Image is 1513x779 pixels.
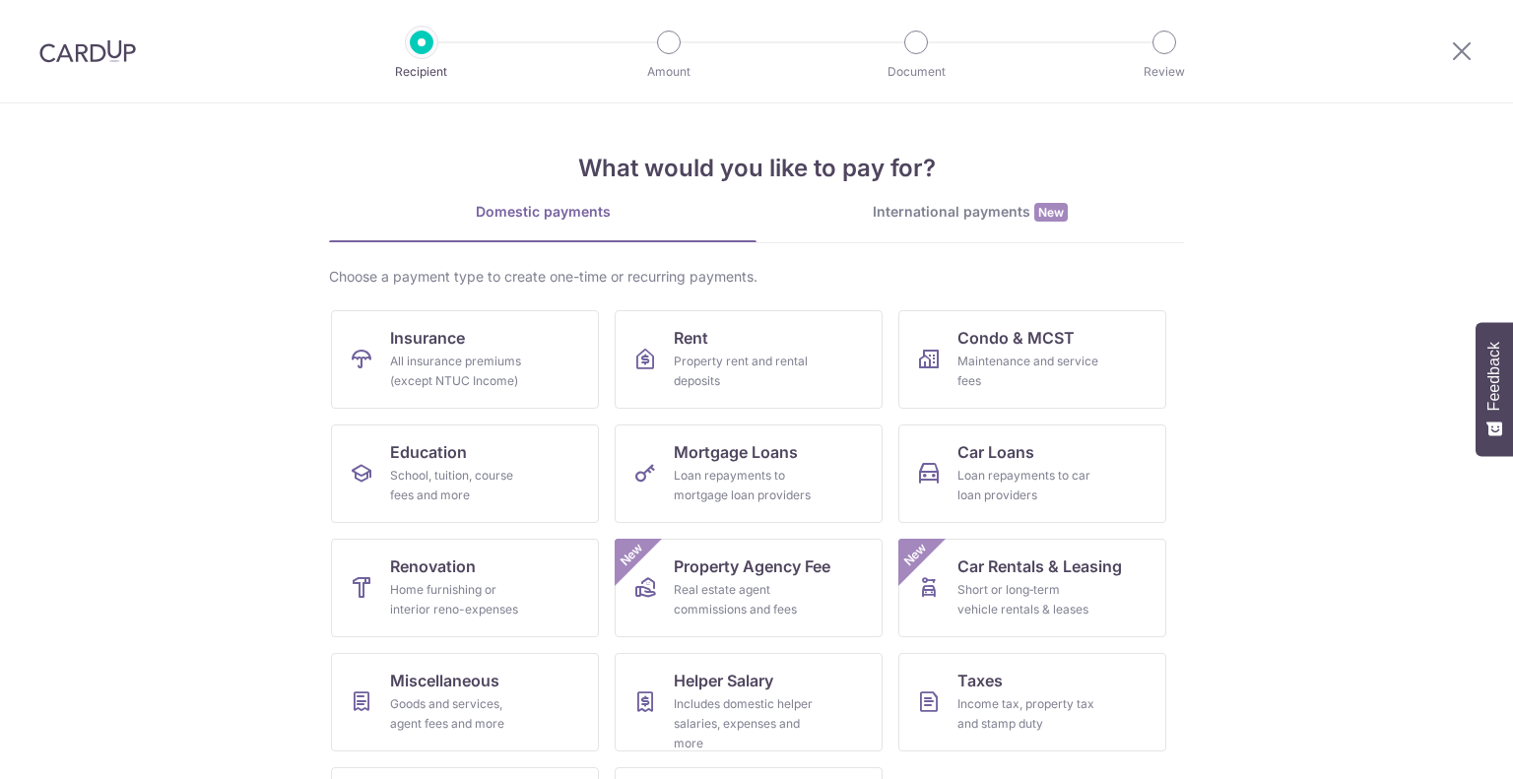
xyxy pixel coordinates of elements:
iframe: Opens a widget where you can find more information [1387,720,1493,769]
a: RentProperty rent and rental deposits [615,310,883,409]
p: Review [1091,62,1237,82]
div: Goods and services, agent fees and more [390,694,532,734]
span: Helper Salary [674,669,773,692]
div: School, tuition, course fees and more [390,466,532,505]
h4: What would you like to pay for? [329,151,1184,186]
div: Loan repayments to car loan providers [957,466,1099,505]
div: Property rent and rental deposits [674,352,816,391]
span: Rent [674,326,708,350]
span: Car Rentals & Leasing [957,554,1122,578]
div: Includes domestic helper salaries, expenses and more [674,694,816,753]
span: Condo & MCST [957,326,1075,350]
div: Short or long‑term vehicle rentals & leases [957,580,1099,619]
a: Car Rentals & LeasingShort or long‑term vehicle rentals & leasesNew [898,539,1166,637]
div: Income tax, property tax and stamp duty [957,694,1099,734]
a: MiscellaneousGoods and services, agent fees and more [331,653,599,751]
span: Car Loans [957,440,1034,464]
span: Education [390,440,467,464]
span: New [899,539,932,571]
div: Loan repayments to mortgage loan providers [674,466,816,505]
span: Property Agency Fee [674,554,830,578]
button: Feedback - Show survey [1476,322,1513,456]
span: Miscellaneous [390,669,499,692]
div: International payments [756,202,1184,223]
span: New [616,539,648,571]
p: Amount [596,62,742,82]
span: Taxes [957,669,1003,692]
div: Domestic payments [329,202,756,222]
span: Insurance [390,326,465,350]
a: EducationSchool, tuition, course fees and more [331,424,599,523]
div: Choose a payment type to create one-time or recurring payments. [329,267,1184,287]
span: Feedback [1485,342,1503,411]
a: Car LoansLoan repayments to car loan providers [898,424,1166,523]
p: Document [843,62,989,82]
a: Mortgage LoansLoan repayments to mortgage loan providers [615,424,883,523]
a: InsuranceAll insurance premiums (except NTUC Income) [331,310,599,409]
a: Property Agency FeeReal estate agent commissions and feesNew [615,539,883,637]
div: All insurance premiums (except NTUC Income) [390,352,532,391]
img: CardUp [39,39,136,63]
a: Condo & MCSTMaintenance and service fees [898,310,1166,409]
p: Recipient [349,62,494,82]
a: RenovationHome furnishing or interior reno-expenses [331,539,599,637]
span: New [1034,203,1068,222]
div: Home furnishing or interior reno-expenses [390,580,532,619]
div: Maintenance and service fees [957,352,1099,391]
a: Helper SalaryIncludes domestic helper salaries, expenses and more [615,653,883,751]
span: Mortgage Loans [674,440,798,464]
span: Renovation [390,554,476,578]
a: TaxesIncome tax, property tax and stamp duty [898,653,1166,751]
div: Real estate agent commissions and fees [674,580,816,619]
